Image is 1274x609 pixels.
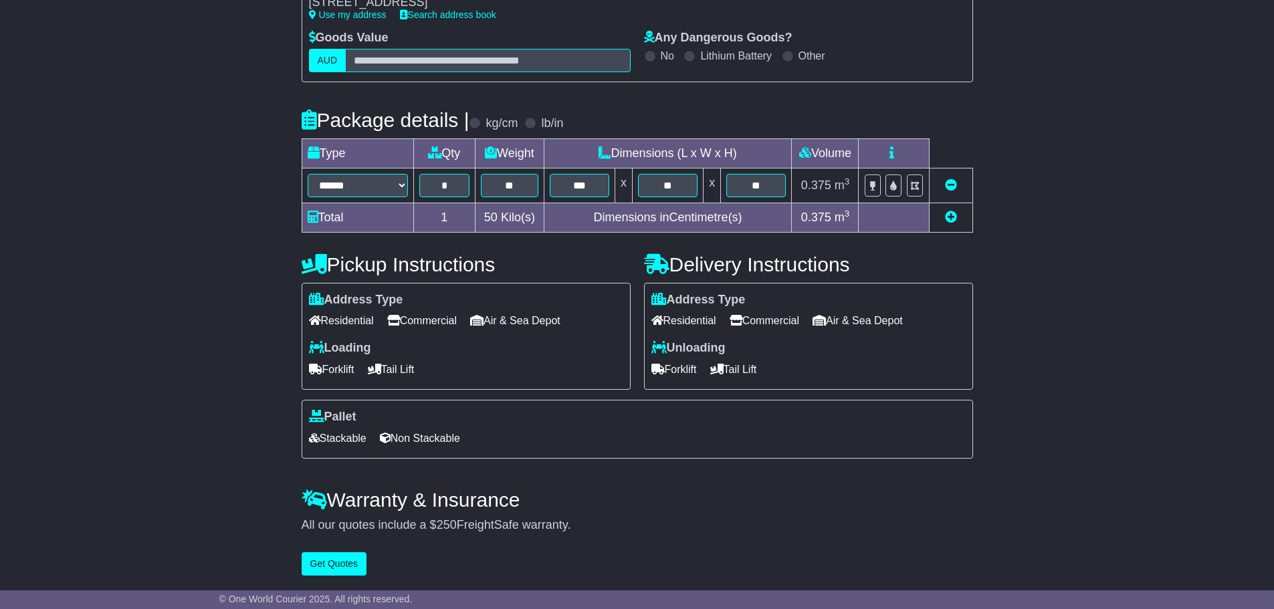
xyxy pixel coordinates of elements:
[544,203,792,232] td: Dimensions in Centimetre(s)
[845,176,850,187] sup: 3
[437,518,457,531] span: 250
[387,310,457,331] span: Commercial
[661,49,674,62] label: No
[309,359,354,380] span: Forklift
[470,310,560,331] span: Air & Sea Depot
[945,178,957,192] a: Remove this item
[813,310,903,331] span: Air & Sea Depot
[835,178,850,192] span: m
[615,168,632,203] td: x
[845,209,850,219] sup: 3
[368,359,415,380] span: Tail Lift
[801,178,831,192] span: 0.375
[644,253,973,275] h4: Delivery Instructions
[302,518,973,533] div: All our quotes include a $ FreightSafe warranty.
[651,341,726,356] label: Unloading
[475,138,544,168] td: Weight
[309,31,389,45] label: Goods Value
[309,49,346,72] label: AUD
[302,138,413,168] td: Type
[486,116,518,131] label: kg/cm
[644,31,792,45] label: Any Dangerous Goods?
[309,410,356,424] label: Pallet
[380,428,460,449] span: Non Stackable
[475,203,544,232] td: Kilo(s)
[309,9,387,20] a: Use my address
[710,359,757,380] span: Tail Lift
[302,253,631,275] h4: Pickup Instructions
[219,594,413,604] span: © One World Courier 2025. All rights reserved.
[413,203,475,232] td: 1
[799,49,825,62] label: Other
[413,138,475,168] td: Qty
[835,211,850,224] span: m
[651,359,697,380] span: Forklift
[651,293,746,308] label: Address Type
[700,49,772,62] label: Lithium Battery
[400,9,496,20] a: Search address book
[544,138,792,168] td: Dimensions (L x W x H)
[302,552,367,576] button: Get Quotes
[730,310,799,331] span: Commercial
[792,138,859,168] td: Volume
[302,109,469,131] h4: Package details |
[704,168,721,203] td: x
[309,293,403,308] label: Address Type
[309,428,366,449] span: Stackable
[801,211,831,224] span: 0.375
[309,310,374,331] span: Residential
[484,211,498,224] span: 50
[309,341,371,356] label: Loading
[302,203,413,232] td: Total
[302,489,973,511] h4: Warranty & Insurance
[945,211,957,224] a: Add new item
[651,310,716,331] span: Residential
[541,116,563,131] label: lb/in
